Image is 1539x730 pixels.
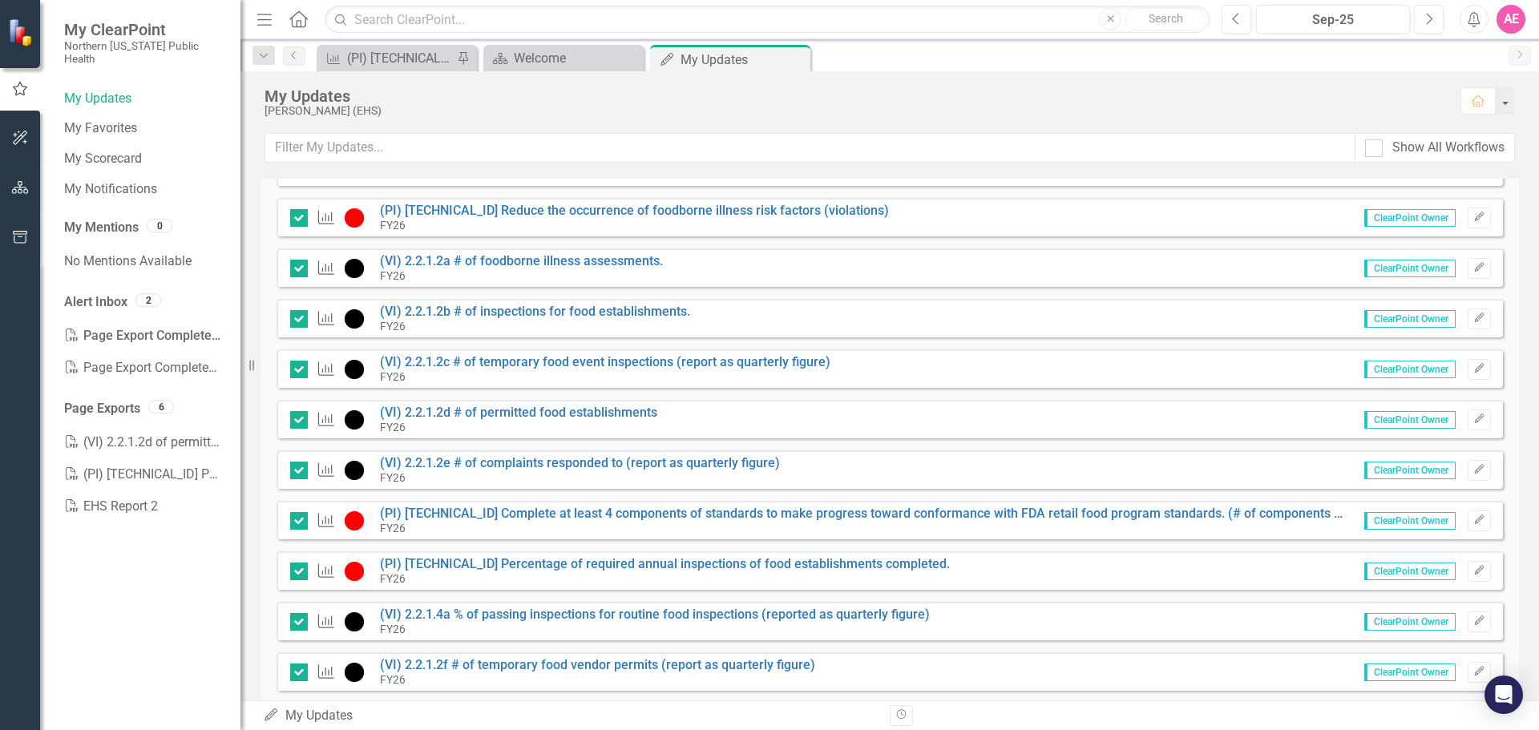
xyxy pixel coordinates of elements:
span: ClearPoint Owner [1364,310,1456,328]
span: ClearPoint Owner [1364,411,1456,429]
span: ClearPoint Owner [1364,512,1456,530]
div: 2 [135,293,161,307]
a: Alert Inbox [64,293,127,312]
a: (PI) [TECHNICAL_ID] Percentage of required annual inspections of food establishments completed. [380,556,950,571]
div: Page Export Completed: (VI) 2.2.1.2d of permitted food establishments [64,320,224,352]
div: My Updates [681,50,806,70]
a: My Scorecard [64,150,224,168]
a: (VI) 2.2.1.4a % of passing inspections for routine food inspections (reported as quarterly figure) [380,607,930,622]
img: Off Target [345,562,364,581]
a: My Mentions [64,219,139,237]
a: (VI) 2.2.1.2d of permitted food establishments [64,426,224,458]
div: (PI) [TECHNICAL_ID] Percentage of required annual inspections of food establishments completed. [347,48,453,68]
span: ClearPoint Owner [1364,260,1456,277]
a: My Favorites [64,119,224,138]
div: Show All Workflows [1392,139,1505,157]
span: ClearPoint Owner [1364,613,1456,631]
div: My Updates [265,87,1444,105]
div: [PERSON_NAME] (EHS) [265,105,1444,117]
span: ClearPoint Owner [1364,361,1456,378]
small: FY26 [380,168,406,181]
a: Welcome [487,48,640,68]
span: ClearPoint Owner [1364,462,1456,479]
a: EHS Report 2 [64,490,224,522]
span: ClearPoint Owner [1364,209,1456,227]
input: Filter My Updates... [265,133,1355,163]
input: Search ClearPoint... [325,6,1210,34]
small: FY26 [380,370,406,383]
a: My Updates [64,90,224,108]
img: Volume Indicator [345,360,364,379]
a: (PI) [TECHNICAL_ID] Complete at least 4 components of standards to make progress toward conforman... [380,506,1400,521]
div: No Mentions Available [64,245,224,277]
small: FY26 [380,421,406,434]
button: Sep-25 [1256,5,1410,34]
a: Page Exports [64,400,140,418]
a: (VI) 2.2.1.2f # of temporary food vendor permits (report as quarterly figure) [380,657,815,672]
button: AE [1497,5,1525,34]
small: FY26 [380,623,406,635]
div: My Updates [263,707,878,725]
img: Volume Indicator [345,461,364,480]
img: Volume Indicator [345,259,364,278]
button: Search [1125,8,1206,30]
img: Off Target [345,511,364,530]
div: Sep-25 [1262,10,1404,30]
span: ClearPoint Owner [1364,663,1456,681]
img: Volume Indicator [345,410,364,430]
a: My Notifications [64,180,224,199]
img: Volume Indicator [345,663,364,682]
div: 0 [147,220,172,233]
img: Off Target [345,208,364,228]
small: FY26 [380,673,406,686]
a: (VI) 2.2.1.2b # of inspections for food establishments. [380,304,690,319]
small: Northern [US_STATE] Public Health [64,39,224,66]
span: ClearPoint Owner [1364,563,1456,580]
small: FY26 [380,572,406,585]
span: Search [1149,12,1183,25]
div: Open Intercom Messenger [1484,676,1523,714]
small: FY26 [380,522,406,534]
small: FY26 [380,269,406,282]
img: ClearPoint Strategy [7,18,36,46]
a: (VI) 2.2.1.2a # of foodborne illness assessments. [380,253,663,268]
a: (PI) [TECHNICAL_ID] Percentage of required annual inspe [64,458,224,490]
a: (VI) 2.2.1.2e # of complaints responded to (report as quarterly figure) [380,455,780,470]
img: Volume Indicator [345,309,364,329]
div: 6 [148,400,174,413]
a: (PI) [TECHNICAL_ID] Reduce the occurrence of foodborne illness risk factors (violations) [380,203,889,218]
small: FY26 [380,320,406,333]
small: FY26 [380,471,406,484]
a: (PI) [TECHNICAL_ID] Percentage of required annual inspections of food establishments completed. [321,48,453,68]
div: Page Export Completed: (PI) [TECHNICAL_ID] Percentage of required annual inspe [64,352,224,384]
img: Volume Indicator [345,612,364,631]
a: (VI) 2.2.1.2d # of permitted food establishments [380,405,657,420]
a: (VI) 2.2.1.2c # of temporary food event inspections (report as quarterly figure) [380,354,830,369]
small: FY26 [380,219,406,232]
span: My ClearPoint [64,20,224,39]
div: Welcome [514,48,640,68]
